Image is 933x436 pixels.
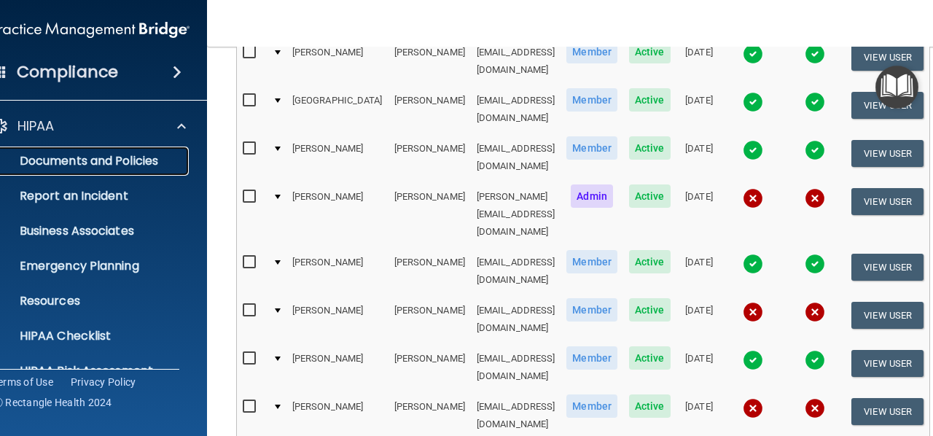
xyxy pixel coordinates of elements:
span: Member [566,40,617,63]
img: cross.ca9f0e7f.svg [805,302,825,322]
span: Member [566,250,617,273]
button: View User [851,254,924,281]
img: cross.ca9f0e7f.svg [743,398,763,419]
h4: Compliance [17,62,118,82]
span: Member [566,298,617,322]
td: [PERSON_NAME] [286,37,389,85]
td: [DATE] [676,343,722,392]
td: [DATE] [676,133,722,182]
td: [EMAIL_ADDRESS][DOMAIN_NAME] [471,295,561,343]
td: [EMAIL_ADDRESS][DOMAIN_NAME] [471,247,561,295]
td: [DATE] [676,295,722,343]
span: Active [629,88,671,112]
img: tick.e7d51cea.svg [805,140,825,160]
td: [PERSON_NAME] [389,133,471,182]
td: [PERSON_NAME] [286,295,389,343]
img: tick.e7d51cea.svg [805,350,825,370]
button: View User [851,398,924,425]
a: Privacy Policy [71,375,136,389]
td: [PERSON_NAME] [389,343,471,392]
td: [PERSON_NAME] [389,247,471,295]
button: Open Resource Center [875,66,918,109]
td: [DATE] [676,85,722,133]
img: tick.e7d51cea.svg [743,350,763,370]
img: tick.e7d51cea.svg [805,44,825,64]
span: Active [629,184,671,208]
span: Active [629,250,671,273]
td: [PERSON_NAME] [389,295,471,343]
img: cross.ca9f0e7f.svg [743,188,763,209]
img: tick.e7d51cea.svg [743,254,763,274]
button: View User [851,350,924,377]
td: [PERSON_NAME][EMAIL_ADDRESS][DOMAIN_NAME] [471,182,561,247]
td: [PERSON_NAME] [389,85,471,133]
td: [DATE] [676,182,722,247]
img: tick.e7d51cea.svg [743,92,763,112]
td: [PERSON_NAME] [389,37,471,85]
span: Member [566,88,617,112]
button: View User [851,140,924,167]
button: View User [851,44,924,71]
span: Active [629,298,671,322]
p: HIPAA [17,117,55,135]
td: [EMAIL_ADDRESS][DOMAIN_NAME] [471,85,561,133]
td: [PERSON_NAME] [286,343,389,392]
button: View User [851,302,924,329]
td: [PERSON_NAME] [286,247,389,295]
img: cross.ca9f0e7f.svg [743,302,763,322]
td: [EMAIL_ADDRESS][DOMAIN_NAME] [471,133,561,182]
td: [PERSON_NAME] [389,182,471,247]
span: Active [629,136,671,160]
td: [PERSON_NAME] [286,133,389,182]
span: Admin [571,184,613,208]
span: Active [629,394,671,418]
button: View User [851,188,924,215]
td: [DATE] [676,37,722,85]
td: [EMAIL_ADDRESS][DOMAIN_NAME] [471,343,561,392]
td: [GEOGRAPHIC_DATA] [286,85,389,133]
img: tick.e7d51cea.svg [805,254,825,274]
span: Active [629,346,671,370]
span: Member [566,136,617,160]
span: Active [629,40,671,63]
img: cross.ca9f0e7f.svg [805,398,825,419]
img: cross.ca9f0e7f.svg [805,188,825,209]
span: Member [566,394,617,418]
td: [EMAIL_ADDRESS][DOMAIN_NAME] [471,37,561,85]
button: View User [851,92,924,119]
img: tick.e7d51cea.svg [805,92,825,112]
img: tick.e7d51cea.svg [743,140,763,160]
img: tick.e7d51cea.svg [743,44,763,64]
span: Member [566,346,617,370]
td: [DATE] [676,247,722,295]
td: [PERSON_NAME] [286,182,389,247]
